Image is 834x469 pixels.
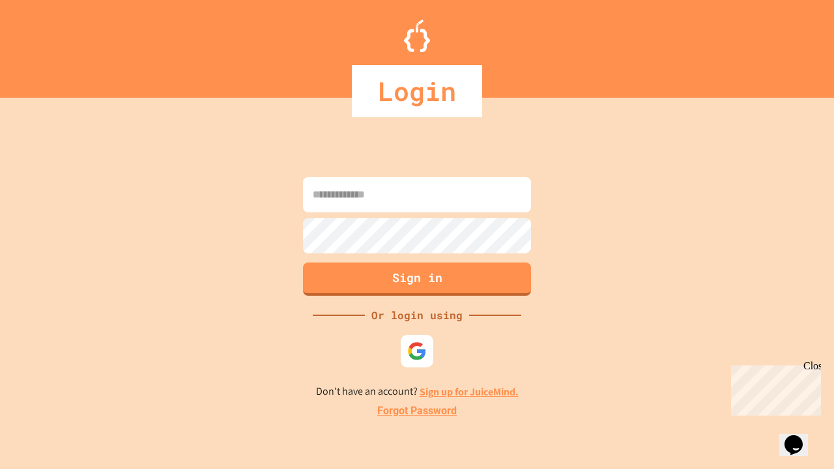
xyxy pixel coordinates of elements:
div: Chat with us now!Close [5,5,90,83]
iframe: chat widget [779,417,821,456]
a: Sign up for JuiceMind. [420,385,519,399]
div: Or login using [365,307,469,323]
img: Logo.svg [404,20,430,52]
div: Login [352,65,482,117]
iframe: chat widget [726,360,821,416]
img: google-icon.svg [407,341,427,361]
button: Sign in [303,263,531,296]
a: Forgot Password [377,403,457,419]
p: Don't have an account? [316,384,519,400]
